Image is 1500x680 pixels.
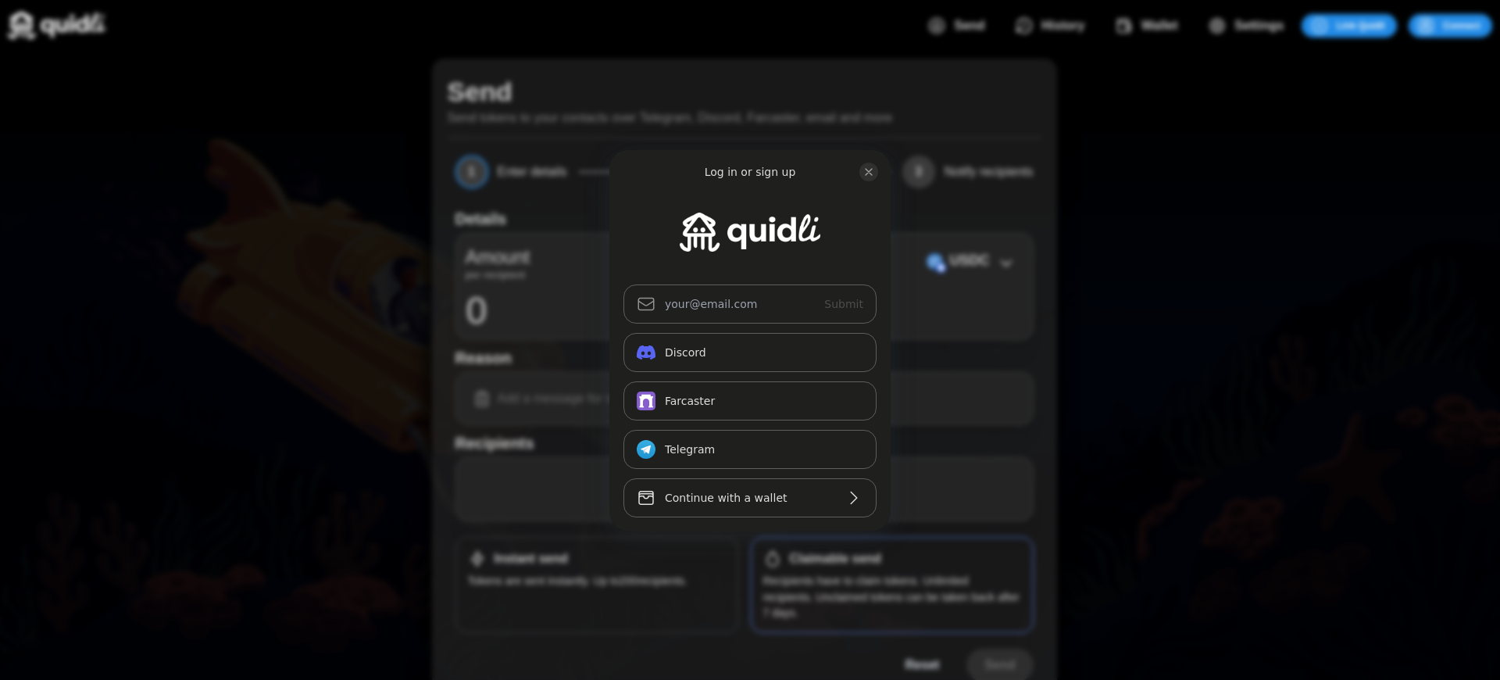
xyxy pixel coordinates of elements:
[680,213,820,252] img: Quidli Dapp logo
[665,489,835,507] div: Continue with a wallet
[824,298,863,310] span: Submit
[623,430,877,469] button: Telegram
[811,285,877,324] button: Submit
[623,285,877,324] input: Submit
[623,381,877,421] button: Farcaster
[623,478,877,517] button: Continue with a wallet
[623,333,877,372] button: Discord
[859,163,878,181] button: close modal
[705,164,796,180] div: Log in or sign up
